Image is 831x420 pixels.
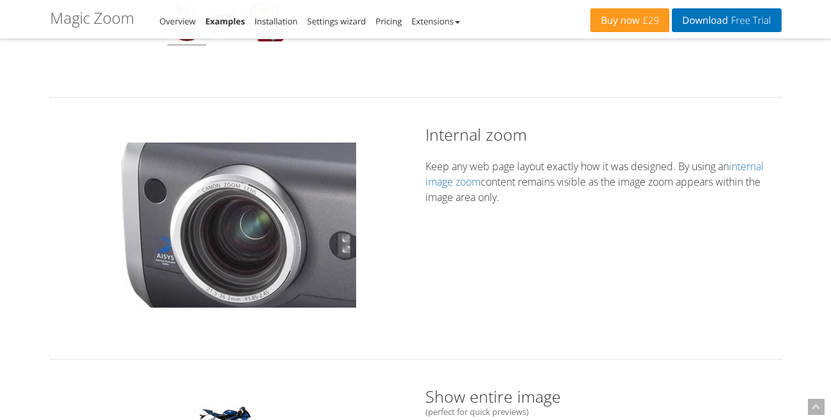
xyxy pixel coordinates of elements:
[411,15,459,27] a: Extensions
[590,8,669,32] a: Buy now£29
[255,15,298,27] a: Installation
[425,123,782,146] h2: Internal zoom
[425,408,782,416] small: (perfect for quick previews)
[50,10,134,26] h1: Magic Zoom
[640,15,660,26] span: £29
[205,15,245,27] a: Examples
[425,159,782,205] p: Keep any web page layout exactly how it was designed. By using an content remains visible as the ...
[99,143,356,308] a: Internal zoom exampleInternal zoom exampleInternal zoom example
[728,15,771,26] span: Free Trial
[307,15,366,27] a: Settings wizard
[425,159,764,189] a: internal image zoom
[160,15,196,27] a: Overview
[375,15,402,27] a: Pricing
[672,8,781,32] a: DownloadFree Trial
[425,385,782,416] h2: Show entire image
